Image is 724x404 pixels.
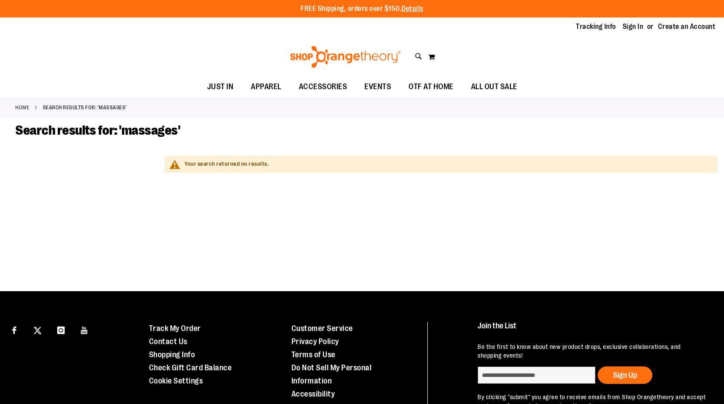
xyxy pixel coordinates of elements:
a: Customer Service [291,324,353,333]
a: Sign In [623,22,644,31]
a: Check Gift Card Balance [149,363,232,372]
a: Privacy Policy [291,337,339,346]
span: OTF AT HOME [409,77,454,97]
span: Search results for: 'massages' [15,123,180,138]
span: Sign Up [613,371,637,380]
a: Track My Order [149,324,201,333]
a: Details [402,5,423,13]
a: Home [15,104,29,111]
a: Visit our Youtube page [77,322,92,337]
a: Visit our Facebook page [7,322,22,337]
div: Your search returned no results. [184,160,711,168]
input: enter email [478,366,596,384]
a: Accessibility [291,390,335,398]
span: APPAREL [251,77,281,97]
a: Create an Account [658,22,716,31]
strong: Search results for: 'massages' [43,104,127,111]
button: Sign Up [598,366,652,384]
a: Visit our Instagram page [53,322,69,337]
span: ACCESSORIES [299,77,347,97]
span: ALL OUT SALE [471,77,517,97]
span: JUST IN [207,77,234,97]
a: Visit our X page [30,322,45,337]
h4: Join the List [478,322,706,338]
a: Terms of Use [291,350,336,359]
img: Shop Orangetheory [289,46,402,68]
a: Tracking Info [576,22,616,31]
span: EVENTS [364,77,391,97]
p: FREE Shipping, orders over $150. [301,4,423,14]
a: Shopping Info [149,350,195,359]
img: Twitter [34,327,42,334]
p: Be the first to know about new product drops, exclusive collaborations, and shopping events! [478,342,706,360]
a: Cookie Settings [149,376,203,385]
a: Contact Us [149,337,187,346]
a: Do Not Sell My Personal Information [291,363,372,385]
